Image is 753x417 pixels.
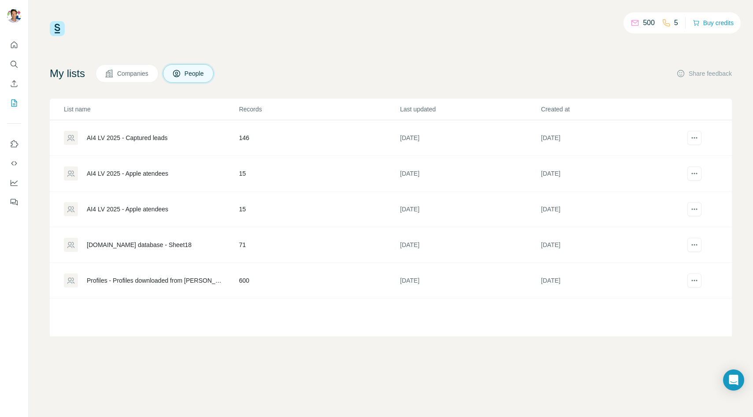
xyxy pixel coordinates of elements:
[643,18,655,28] p: 500
[541,263,682,299] td: [DATE]
[400,263,541,299] td: [DATE]
[7,37,21,53] button: Quick start
[7,9,21,23] img: Avatar
[239,263,400,299] td: 600
[87,133,167,142] div: AI4 LV 2025 - Captured leads
[400,120,541,156] td: [DATE]
[400,192,541,227] td: [DATE]
[239,105,399,114] p: Records
[239,227,400,263] td: 71
[541,192,682,227] td: [DATE]
[687,202,701,216] button: actions
[693,17,734,29] button: Buy credits
[541,105,681,114] p: Created at
[7,175,21,191] button: Dashboard
[87,205,168,214] div: AI4 LV 2025 - Apple atendees
[541,120,682,156] td: [DATE]
[400,105,540,114] p: Last updated
[7,194,21,210] button: Feedback
[87,240,192,249] div: [DOMAIN_NAME] database - Sheet18
[7,56,21,72] button: Search
[400,156,541,192] td: [DATE]
[541,156,682,192] td: [DATE]
[87,276,224,285] div: Profiles - Profiles downloaded from [PERSON_NAME]-#370642 at [DATE]T17-55-51.716Z.csv
[50,21,65,36] img: Surfe Logo
[687,273,701,288] button: actions
[541,227,682,263] td: [DATE]
[64,105,238,114] p: List name
[239,120,400,156] td: 146
[7,136,21,152] button: Use Surfe on LinkedIn
[7,76,21,92] button: Enrich CSV
[185,69,205,78] span: People
[687,166,701,181] button: actions
[687,238,701,252] button: actions
[239,192,400,227] td: 15
[50,66,85,81] h4: My lists
[723,369,744,391] div: Open Intercom Messenger
[87,169,168,178] div: AI4 LV 2025 - Apple atendees
[239,156,400,192] td: 15
[674,18,678,28] p: 5
[687,131,701,145] button: actions
[400,227,541,263] td: [DATE]
[117,69,149,78] span: Companies
[7,95,21,111] button: My lists
[676,69,732,78] button: Share feedback
[7,155,21,171] button: Use Surfe API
